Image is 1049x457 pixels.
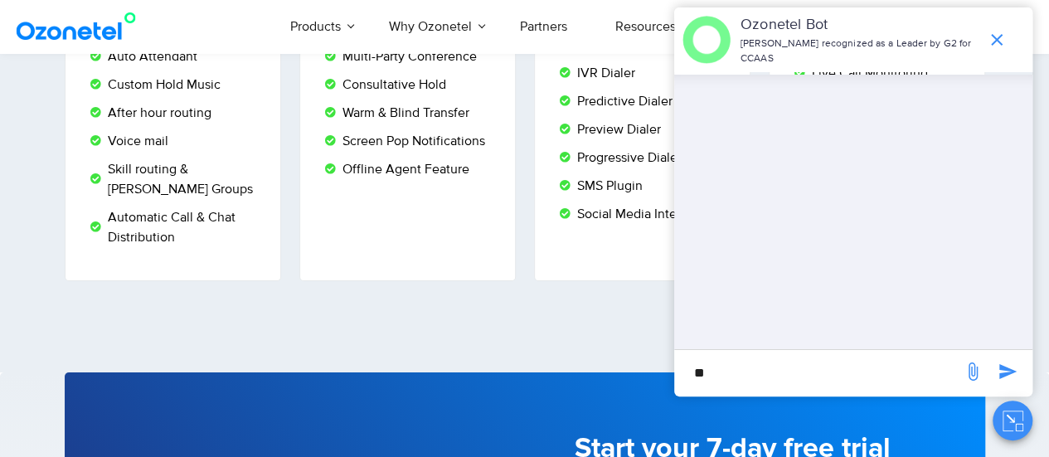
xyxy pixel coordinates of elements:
button: Close chat [993,401,1032,440]
span: send message [991,355,1024,388]
p: [PERSON_NAME] recognized as a Leader by G2 for CCAAS [741,36,979,66]
p: Ozonetel Bot [741,14,979,36]
span: Preview Dialer [573,119,661,139]
span: Voice mail [104,131,168,151]
span: IVR Dialer [573,63,635,83]
span: Automatic Call & Chat Distribution [104,207,260,247]
span: Offline Agent Feature [338,159,469,179]
span: Predictive Dialer [573,91,673,111]
span: Progressive Dialer [573,148,682,168]
span: Social Media Integration [573,204,717,224]
span: After hour routing [104,103,211,123]
span: send message [956,355,989,388]
span: Custom Hold Music [104,75,221,95]
span: Warm & Blind Transfer [338,103,469,123]
img: header [682,16,731,64]
span: Auto Attendant [104,46,197,66]
span: end chat or minimize [980,23,1013,56]
span: SMS Plugin [573,176,643,196]
span: Skill routing & [PERSON_NAME] Groups [104,159,260,199]
span: Screen Pop Notifications [338,131,485,151]
span: Consultative Hold [338,75,446,95]
div: new-msg-input [682,358,954,388]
